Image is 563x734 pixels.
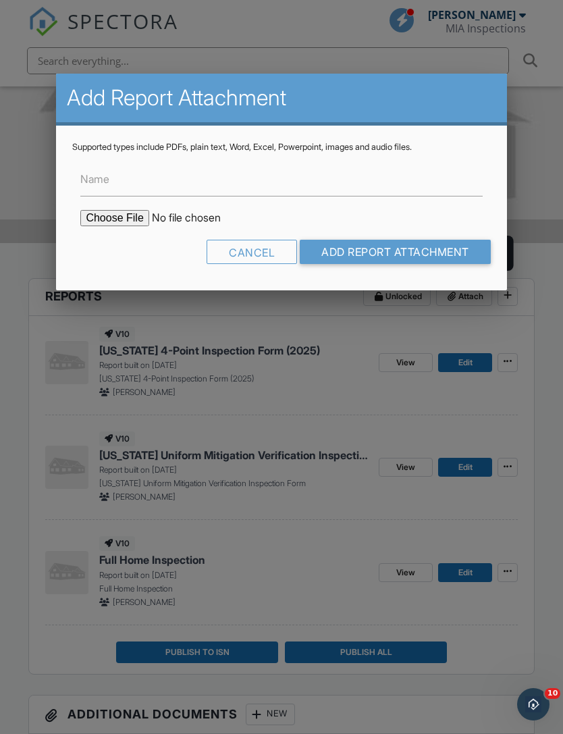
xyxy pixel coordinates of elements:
[67,84,495,111] h2: Add Report Attachment
[207,240,297,264] div: Cancel
[72,142,490,153] div: Supported types include PDFs, plain text, Word, Excel, Powerpoint, images and audio files.
[545,688,560,699] span: 10
[80,172,109,186] label: Name
[517,688,549,720] iframe: Intercom live chat
[300,240,491,264] input: Add Report Attachment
